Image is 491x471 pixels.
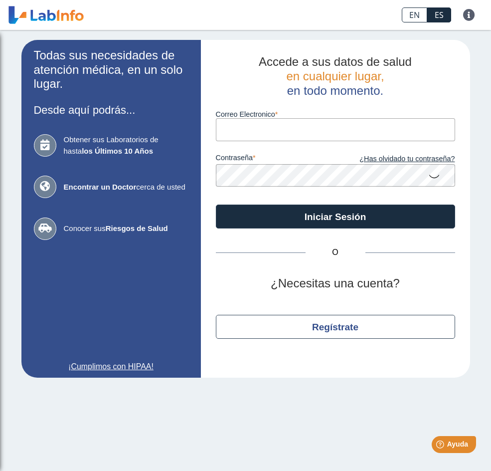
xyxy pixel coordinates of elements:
b: los Últimos 10 Años [82,147,153,155]
span: Obtener sus Laboratorios de hasta [64,134,188,157]
a: ES [427,7,451,22]
a: ¡Cumplimos con HIPAA! [34,361,188,373]
iframe: Help widget launcher [402,432,480,460]
b: Riesgos de Salud [106,224,168,233]
span: en todo momento. [287,84,383,97]
span: cerca de usted [64,182,188,193]
b: Encontrar un Doctor [64,183,137,191]
h3: Desde aquí podrás... [34,104,188,116]
label: Correo Electronico [216,110,455,118]
a: EN [402,7,427,22]
button: Regístrate [216,315,455,339]
span: Conocer sus [64,223,188,235]
label: contraseña [216,154,335,165]
span: en cualquier lugar, [286,69,384,83]
a: ¿Has olvidado tu contraseña? [335,154,455,165]
h2: ¿Necesitas una cuenta? [216,276,455,291]
button: Iniciar Sesión [216,205,455,229]
span: O [306,246,365,258]
span: Accede a sus datos de salud [259,55,412,68]
h2: Todas sus necesidades de atención médica, en un solo lugar. [34,48,188,91]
